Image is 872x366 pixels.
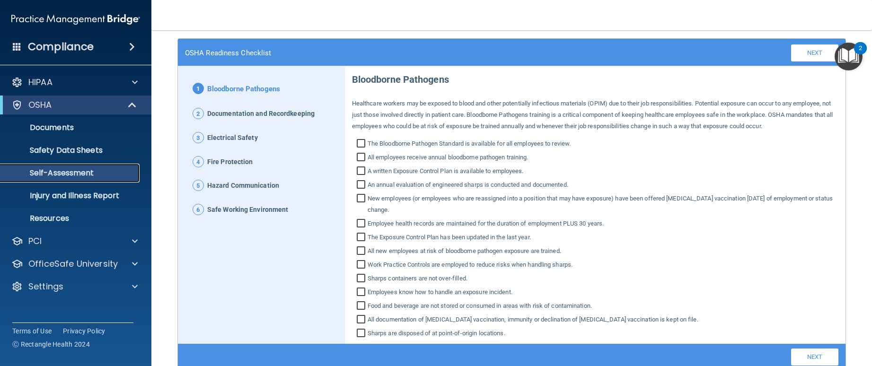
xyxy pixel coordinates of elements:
[207,156,253,168] span: Fire Protection
[28,40,94,53] h4: Compliance
[357,195,368,216] input: New employees (or employees who are reassigned into a position that may have exposure) have been ...
[6,146,135,155] p: Safety Data Sheets
[708,299,861,337] iframe: Drift Widget Chat Controller
[368,273,467,284] span: Sharps containers are not over‐filled.
[357,302,368,312] input: Food and beverage are not stored or consumed in areas with risk of contamination.
[28,235,42,247] p: PCI
[207,180,279,192] span: Hazard Communication
[368,152,528,163] span: All employees receive annual bloodborne pathogen training.
[791,349,838,366] a: Next
[357,316,368,325] input: All documentation of [MEDICAL_DATA] vaccination, immunity or declination of [MEDICAL_DATA] vaccin...
[11,235,138,247] a: PCI
[368,218,604,229] span: Employee health records are maintained for the duration of employment PLUS 30 years.
[11,99,137,111] a: OSHA
[193,83,204,94] span: 1
[193,132,204,143] span: 3
[357,275,368,284] input: Sharps containers are not over‐filled.
[357,330,368,339] input: Sharps are disposed of at point‐of‐origin locations.
[357,234,368,243] input: The Exposure Control Plan has been updated in the last year.
[352,66,838,88] p: Bloodborne Pathogens
[357,181,368,191] input: An annual evaluation of engineered sharps is conducted and documented.
[835,43,863,70] button: Open Resource Center, 2 new notifications
[193,180,204,191] span: 5
[28,258,118,270] p: OfficeSafe University
[207,132,258,144] span: Electrical Safety
[207,83,280,96] span: Bloodborne Pathogens
[207,204,288,216] span: Safe Working Environment
[368,259,573,270] span: Work Practice Controls are employed to reduce risks when handling sharps.
[859,48,862,61] div: 2
[63,326,106,336] a: Privacy Policy
[368,287,512,298] span: Employees know how to handle an exposure incident.
[368,245,561,257] span: All new employees at risk of bloodborne pathogen exposure are trained.
[11,281,138,292] a: Settings
[193,204,204,215] span: 6
[352,98,838,132] p: Healthcare workers may be exposed to blood and other potentially infectious materials (OPIM) due ...
[357,167,368,177] input: A written Exposure Control Plan is available to employees.
[357,154,368,163] input: All employees receive annual bloodborne pathogen training.
[193,156,204,167] span: 4
[357,220,368,229] input: Employee health records are maintained for the duration of employment PLUS 30 years.
[6,123,135,132] p: Documents
[6,191,135,200] p: Injury and Illness Report
[11,258,138,270] a: OfficeSafe University
[28,77,53,88] p: HIPAA
[357,247,368,257] input: All new employees at risk of bloodborne pathogen exposure are trained.
[6,168,135,178] p: Self-Assessment
[12,340,90,349] span: Ⓒ Rectangle Health 2024
[368,300,592,312] span: Food and beverage are not stored or consumed in areas with risk of contamination.
[28,99,52,111] p: OSHA
[357,140,368,149] input: The Bloodborne Pathogen Standard is available for all employees to review.
[368,138,571,149] span: The Bloodborne Pathogen Standard is available for all employees to review.
[193,108,204,119] span: 2
[368,328,505,339] span: Sharps are disposed of at point‐of‐origin locations.
[357,288,368,298] input: Employees know how to handle an exposure incident.
[6,214,135,223] p: Resources
[12,326,52,336] a: Terms of Use
[185,49,271,57] h4: OSHA Readiness Checklist
[368,314,698,325] span: All documentation of [MEDICAL_DATA] vaccination, immunity or declination of [MEDICAL_DATA] vaccin...
[368,179,568,191] span: An annual evaluation of engineered sharps is conducted and documented.
[368,193,838,216] span: New employees (or employees who are reassigned into a position that may have exposure) have been ...
[368,166,524,177] span: A written Exposure Control Plan is available to employees.
[207,108,315,120] span: Documentation and Recordkeeping
[368,232,531,243] span: The Exposure Control Plan has been updated in the last year.
[28,281,63,292] p: Settings
[791,44,838,61] a: Next
[11,10,140,29] img: PMB logo
[357,261,368,270] input: Work Practice Controls are employed to reduce risks when handling sharps.
[11,77,138,88] a: HIPAA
